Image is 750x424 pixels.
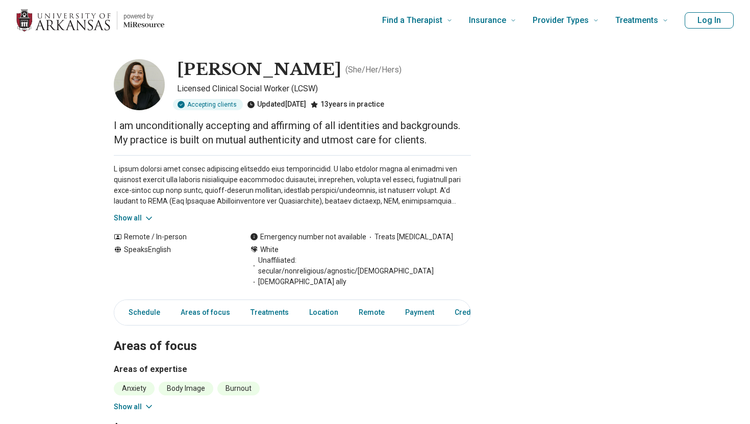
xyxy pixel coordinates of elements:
button: Show all [114,213,154,223]
span: [DEMOGRAPHIC_DATA] ally [250,277,346,287]
h1: [PERSON_NAME] [177,59,341,81]
div: Updated [DATE] [247,99,306,110]
div: Speaks English [114,244,230,287]
div: Remote / In-person [114,232,230,242]
p: L ipsum dolorsi amet consec adipiscing elitseddo eius temporincidid. U labo etdolor magna al enim... [114,164,471,207]
span: Treats [MEDICAL_DATA] [366,232,453,242]
li: Anxiety [114,382,155,395]
li: Body Image [159,382,213,395]
a: Areas of focus [174,302,236,323]
button: Log In [685,12,734,29]
p: ( She/Her/Hers ) [345,64,402,76]
h2: Areas of focus [114,313,471,355]
a: Credentials [448,302,499,323]
a: Payment [399,302,440,323]
h3: Areas of expertise [114,363,471,376]
a: Location [303,302,344,323]
button: Show all [114,402,154,412]
p: Licensed Clinical Social Worker (LCSW) [177,83,471,95]
span: Find a Therapist [382,13,442,28]
div: 13 years in practice [310,99,384,110]
span: Treatments [615,13,658,28]
span: Insurance [469,13,506,28]
a: Schedule [116,302,166,323]
img: Hannah Roble, Licensed Clinical Social Worker (LCSW) [114,59,165,110]
p: powered by [123,12,164,20]
span: Provider Types [533,13,589,28]
a: Remote [353,302,391,323]
span: Unaffiliated: secular/nonreligious/agnostic/[DEMOGRAPHIC_DATA] [250,255,471,277]
a: Home page [16,4,164,37]
span: White [260,244,279,255]
div: Accepting clients [173,99,243,110]
a: Treatments [244,302,295,323]
li: Burnout [217,382,260,395]
p: I am unconditionally accepting and affirming of all identities and backgrounds. My practice is bu... [114,118,471,147]
div: Emergency number not available [250,232,366,242]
